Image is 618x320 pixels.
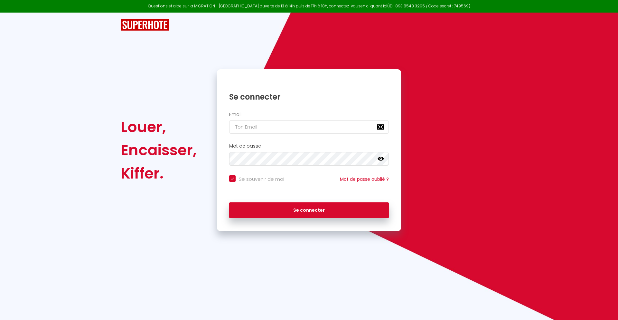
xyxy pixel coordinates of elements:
[229,202,389,218] button: Se connecter
[229,143,389,149] h2: Mot de passe
[229,92,389,102] h1: Se connecter
[229,120,389,134] input: Ton Email
[229,112,389,117] h2: Email
[121,19,169,31] img: SuperHote logo
[121,162,197,185] div: Kiffer.
[121,139,197,162] div: Encaisser,
[360,3,387,9] a: en cliquant ici
[340,176,389,182] a: Mot de passe oublié ?
[121,115,197,139] div: Louer,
